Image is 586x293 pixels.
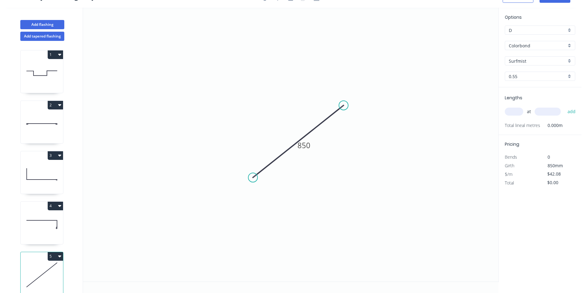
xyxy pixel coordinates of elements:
button: add [564,106,579,117]
svg: 0 [83,8,498,282]
span: at [527,107,531,116]
span: Bends [505,154,517,160]
button: 1 [48,50,63,59]
span: Options [505,14,522,20]
span: Pricing [505,141,519,147]
input: Price level [509,27,566,34]
button: 2 [48,101,63,109]
input: Thickness [509,73,566,80]
span: Total [505,180,514,186]
button: 5 [48,252,63,261]
span: 0.000m [540,121,563,130]
tspan: 850 [297,140,310,150]
span: 0 [548,154,550,160]
span: Girth [505,163,514,168]
span: 850mm [548,163,563,168]
button: 3 [48,151,63,160]
span: Total lineal metres [505,121,540,130]
button: Add tapered flashing [20,32,64,41]
button: Add flashing [20,20,64,29]
span: Lengths [505,95,522,101]
span: $/m [505,171,512,177]
input: Colour [509,58,566,64]
button: 4 [48,202,63,210]
input: Material [509,42,566,49]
